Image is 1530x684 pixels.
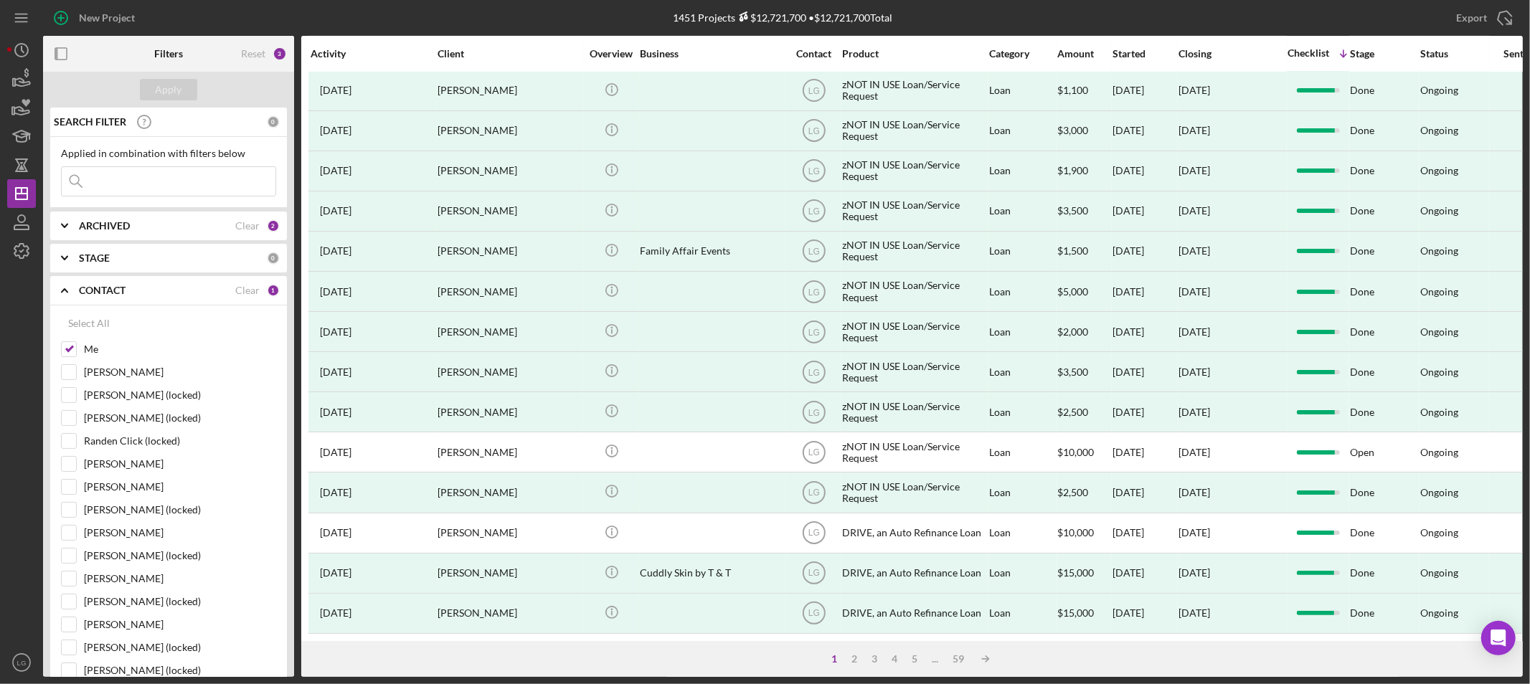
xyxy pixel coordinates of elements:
[1179,407,1210,418] div: [DATE]
[320,245,351,257] time: 2023-04-24 19:53
[884,653,905,665] div: 4
[273,47,287,61] div: 3
[1179,125,1210,136] div: [DATE]
[320,366,351,378] time: 2023-06-05 17:03
[1420,48,1489,60] div: Status
[842,353,986,391] div: zNOT IN USE Loan/Service Request
[1350,353,1419,391] div: Done
[808,488,819,498] text: LG
[1113,594,1177,632] div: [DATE]
[1179,366,1210,378] div: [DATE]
[808,367,819,377] text: LG
[842,554,986,592] div: DRIVE, an Auto Refinance Loan
[808,86,819,96] text: LG
[1288,47,1329,59] div: Checklist
[989,433,1056,471] div: Loan
[320,567,351,579] time: 2023-05-16 16:58
[320,447,351,458] time: 2023-05-24 14:45
[989,192,1056,230] div: Loan
[79,4,135,32] div: New Project
[1420,407,1458,418] div: Ongoing
[989,72,1056,110] div: Loan
[84,640,276,655] label: [PERSON_NAME] (locked)
[905,653,925,665] div: 5
[808,448,819,458] text: LG
[1350,232,1419,270] div: Done
[1113,232,1177,270] div: [DATE]
[1057,232,1111,270] div: $1,500
[842,433,986,471] div: zNOT IN USE Loan/Service Request
[140,79,197,100] button: Apply
[1350,393,1419,431] div: Done
[640,48,783,60] div: Business
[7,648,36,677] button: LG
[1481,621,1516,655] div: Open Intercom Messenger
[68,309,110,338] div: Select All
[989,594,1056,632] div: Loan
[1057,393,1111,431] div: $2,500
[989,152,1056,190] div: Loan
[1420,286,1458,298] div: Ongoing
[989,112,1056,150] div: Loan
[1179,48,1286,60] div: Closing
[1113,112,1177,150] div: [DATE]
[1179,567,1210,579] div: [DATE]
[320,286,351,298] time: 2023-05-05 01:53
[1420,245,1458,257] div: Ongoing
[824,653,844,665] div: 1
[842,192,986,230] div: zNOT IN USE Loan/Service Request
[320,205,351,217] time: 2023-05-18 19:56
[438,433,581,471] div: [PERSON_NAME]
[79,220,130,232] b: ARCHIVED
[79,252,110,264] b: STAGE
[736,11,807,24] div: $12,721,700
[989,473,1056,511] div: Loan
[1113,152,1177,190] div: [DATE]
[79,285,126,296] b: CONTACT
[84,526,276,540] label: [PERSON_NAME]
[1057,272,1111,310] div: $5,000
[808,126,819,136] text: LG
[989,272,1056,310] div: Loan
[438,272,581,310] div: [PERSON_NAME]
[989,554,1056,592] div: Loan
[1420,165,1458,176] div: Ongoing
[1179,487,1210,498] div: [DATE]
[1179,85,1210,96] div: [DATE]
[1350,554,1419,592] div: Done
[640,232,783,270] div: Family Affair Events
[84,503,276,517] label: [PERSON_NAME] (locked)
[1420,447,1458,458] div: Ongoing
[842,232,986,270] div: zNOT IN USE Loan/Service Request
[320,326,351,338] time: 2023-04-16 22:54
[1350,48,1419,60] div: Stage
[808,166,819,176] text: LG
[1057,112,1111,150] div: $3,000
[989,353,1056,391] div: Loan
[84,663,276,678] label: [PERSON_NAME] (locked)
[1057,192,1111,230] div: $3,500
[1113,48,1177,60] div: Started
[1057,72,1111,110] div: $1,100
[1113,272,1177,310] div: [DATE]
[842,313,986,351] div: zNOT IN USE Loan/Service Request
[844,653,864,665] div: 2
[808,327,819,337] text: LG
[1350,192,1419,230] div: Done
[84,365,276,379] label: [PERSON_NAME]
[84,342,276,356] label: Me
[84,480,276,494] label: [PERSON_NAME]
[235,220,260,232] div: Clear
[84,617,276,632] label: [PERSON_NAME]
[1179,205,1210,217] div: [DATE]
[241,48,265,60] div: Reset
[84,571,276,586] label: [PERSON_NAME]
[1442,4,1523,32] button: Export
[267,284,280,297] div: 1
[808,609,819,619] text: LG
[1350,473,1419,511] div: Done
[1113,313,1177,351] div: [DATE]
[1179,165,1210,176] div: [DATE]
[1113,192,1177,230] div: [DATE]
[154,48,183,60] b: Filters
